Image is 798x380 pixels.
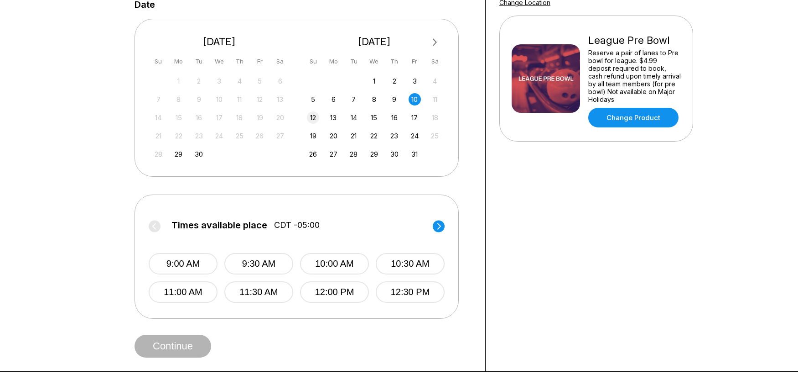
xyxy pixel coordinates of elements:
[409,111,421,124] div: Choose Friday, October 17th, 2025
[149,36,290,48] div: [DATE]
[172,93,185,106] div: Not available Monday, September 8th, 2025
[193,55,205,68] div: Tu
[512,44,580,113] img: League Pre Bowl
[233,75,246,87] div: Not available Thursday, September 4th, 2025
[254,130,266,142] div: Not available Friday, September 26th, 2025
[429,55,441,68] div: Sa
[347,130,360,142] div: Choose Tuesday, October 21st, 2025
[409,93,421,106] div: Choose Friday, October 10th, 2025
[327,130,340,142] div: Choose Monday, October 20th, 2025
[409,130,421,142] div: Choose Friday, October 24th, 2025
[152,93,165,106] div: Not available Sunday, September 7th, 2025
[409,55,421,68] div: Fr
[274,220,320,230] span: CDT -05:00
[193,148,205,160] div: Choose Tuesday, September 30th, 2025
[368,55,380,68] div: We
[254,111,266,124] div: Not available Friday, September 19th, 2025
[172,111,185,124] div: Not available Monday, September 15th, 2025
[347,55,360,68] div: Tu
[327,55,340,68] div: Mo
[172,130,185,142] div: Not available Monday, September 22nd, 2025
[588,49,681,103] div: Reserve a pair of lanes to Pre bowl for league. $4.99 deposit required to book, cash refund upon ...
[368,75,380,87] div: Choose Wednesday, October 1st, 2025
[274,55,286,68] div: Sa
[171,220,267,230] span: Times available place
[388,148,400,160] div: Choose Thursday, October 30th, 2025
[429,93,441,106] div: Not available Saturday, October 11th, 2025
[429,111,441,124] div: Not available Saturday, October 18th, 2025
[376,253,445,274] button: 10:30 AM
[152,111,165,124] div: Not available Sunday, September 14th, 2025
[327,93,340,106] div: Choose Monday, October 6th, 2025
[347,148,360,160] div: Choose Tuesday, October 28th, 2025
[307,148,319,160] div: Choose Sunday, October 26th, 2025
[307,93,319,106] div: Choose Sunday, October 5th, 2025
[193,93,205,106] div: Not available Tuesday, September 9th, 2025
[151,74,288,160] div: month 2025-09
[193,130,205,142] div: Not available Tuesday, September 23rd, 2025
[388,130,400,142] div: Choose Thursday, October 23rd, 2025
[327,148,340,160] div: Choose Monday, October 27th, 2025
[193,75,205,87] div: Not available Tuesday, September 2nd, 2025
[588,108,679,127] a: Change Product
[254,55,266,68] div: Fr
[213,111,225,124] div: Not available Wednesday, September 17th, 2025
[152,55,165,68] div: Su
[304,36,445,48] div: [DATE]
[172,55,185,68] div: Mo
[307,55,319,68] div: Su
[172,148,185,160] div: Choose Monday, September 29th, 2025
[149,281,218,303] button: 11:00 AM
[307,130,319,142] div: Choose Sunday, October 19th, 2025
[347,111,360,124] div: Choose Tuesday, October 14th, 2025
[368,93,380,106] div: Choose Wednesday, October 8th, 2025
[233,93,246,106] div: Not available Thursday, September 11th, 2025
[388,75,400,87] div: Choose Thursday, October 2nd, 2025
[307,111,319,124] div: Choose Sunday, October 12th, 2025
[233,130,246,142] div: Not available Thursday, September 25th, 2025
[213,130,225,142] div: Not available Wednesday, September 24th, 2025
[306,74,443,160] div: month 2025-10
[172,75,185,87] div: Not available Monday, September 1st, 2025
[213,93,225,106] div: Not available Wednesday, September 10th, 2025
[347,93,360,106] div: Choose Tuesday, October 7th, 2025
[368,111,380,124] div: Choose Wednesday, October 15th, 2025
[233,111,246,124] div: Not available Thursday, September 18th, 2025
[300,281,369,303] button: 12:00 PM
[213,55,225,68] div: We
[149,253,218,274] button: 9:00 AM
[233,55,246,68] div: Th
[588,34,681,47] div: League Pre Bowl
[254,93,266,106] div: Not available Friday, September 12th, 2025
[368,148,380,160] div: Choose Wednesday, October 29th, 2025
[300,253,369,274] button: 10:00 AM
[428,35,442,50] button: Next Month
[429,75,441,87] div: Not available Saturday, October 4th, 2025
[388,111,400,124] div: Choose Thursday, October 16th, 2025
[409,148,421,160] div: Choose Friday, October 31st, 2025
[254,75,266,87] div: Not available Friday, September 5th, 2025
[274,75,286,87] div: Not available Saturday, September 6th, 2025
[376,281,445,303] button: 12:30 PM
[409,75,421,87] div: Choose Friday, October 3rd, 2025
[152,148,165,160] div: Not available Sunday, September 28th, 2025
[327,111,340,124] div: Choose Monday, October 13th, 2025
[224,253,293,274] button: 9:30 AM
[152,130,165,142] div: Not available Sunday, September 21st, 2025
[388,55,400,68] div: Th
[213,75,225,87] div: Not available Wednesday, September 3rd, 2025
[274,130,286,142] div: Not available Saturday, September 27th, 2025
[388,93,400,106] div: Choose Thursday, October 9th, 2025
[193,111,205,124] div: Not available Tuesday, September 16th, 2025
[274,93,286,106] div: Not available Saturday, September 13th, 2025
[274,111,286,124] div: Not available Saturday, September 20th, 2025
[224,281,293,303] button: 11:30 AM
[368,130,380,142] div: Choose Wednesday, October 22nd, 2025
[429,130,441,142] div: Not available Saturday, October 25th, 2025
